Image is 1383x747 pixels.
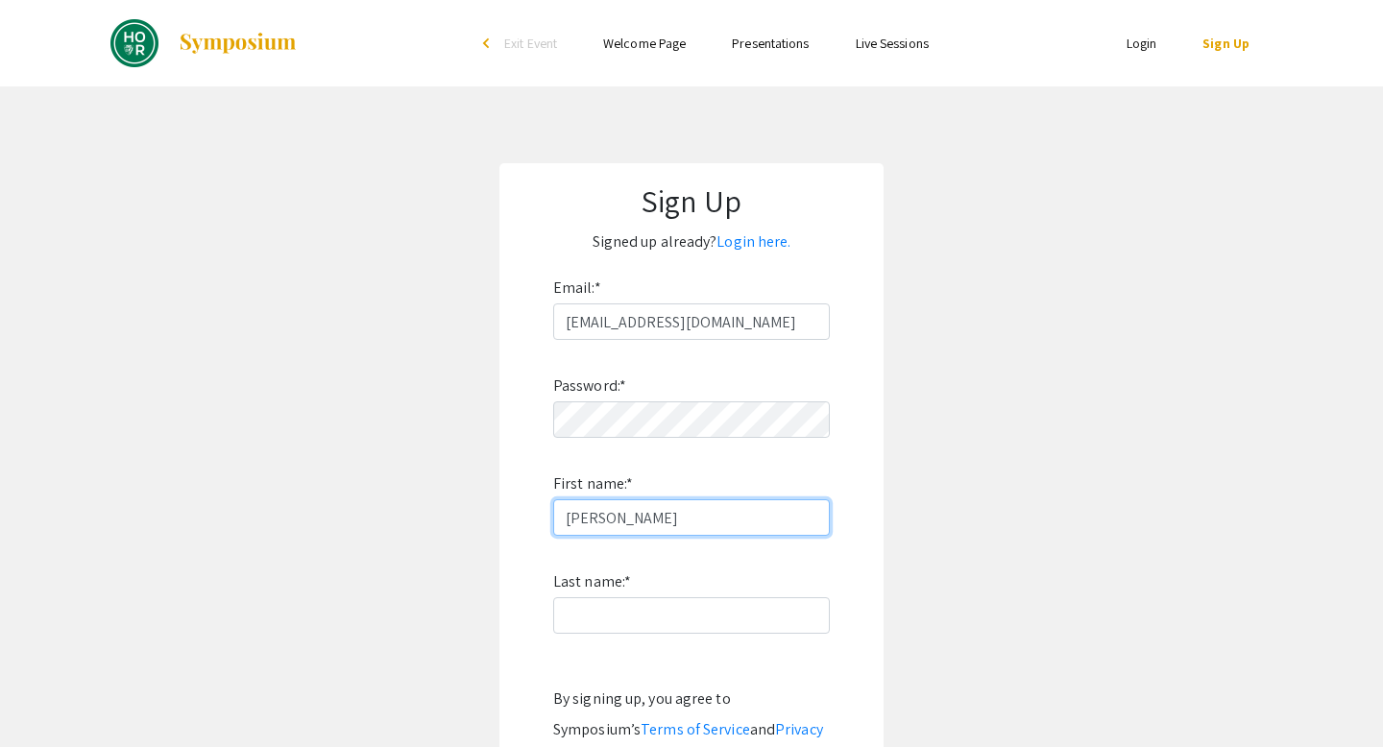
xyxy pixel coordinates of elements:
a: DREAMS: Fall 2024 [110,19,298,67]
div: arrow_back_ios [483,37,495,49]
h1: Sign Up [519,182,864,219]
label: Last name: [553,566,631,597]
a: Welcome Page [603,35,686,52]
a: Login [1127,35,1157,52]
img: Symposium by ForagerOne [178,32,298,55]
span: Exit Event [504,35,557,52]
p: Signed up already? [519,227,864,257]
label: First name: [553,469,633,499]
a: Login here. [716,231,790,252]
a: Sign Up [1202,35,1250,52]
img: DREAMS: Fall 2024 [110,19,158,67]
a: Presentations [732,35,809,52]
iframe: Chat [14,661,82,733]
label: Email: [553,273,601,303]
a: Terms of Service [641,719,750,739]
a: Live Sessions [856,35,929,52]
label: Password: [553,371,626,401]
